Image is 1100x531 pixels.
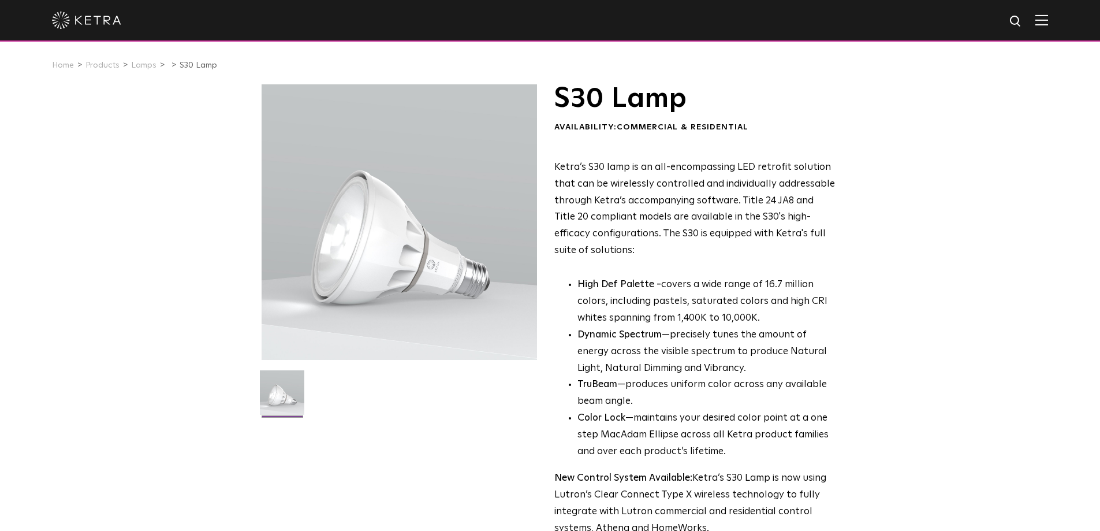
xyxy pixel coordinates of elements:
a: Products [85,61,120,69]
strong: Color Lock [577,413,625,423]
strong: High Def Palette - [577,280,661,289]
a: Lamps [131,61,156,69]
img: S30-Lamp-Edison-2021-Web-Square [260,370,304,424]
img: search icon [1009,14,1023,29]
li: —produces uniform color across any available beam angle. [577,377,836,410]
a: S30 Lamp [180,61,217,69]
li: —maintains your desired color point at a one step MacAdam Ellipse across all Ketra product famili... [577,410,836,461]
span: Ketra’s S30 lamp is an all-encompassing LED retrofit solution that can be wirelessly controlled a... [554,162,835,255]
h1: S30 Lamp [554,84,836,113]
a: Home [52,61,74,69]
span: Commercial & Residential [617,123,748,131]
li: —precisely tunes the amount of energy across the visible spectrum to produce Natural Light, Natur... [577,327,836,377]
img: ketra-logo-2019-white [52,12,121,29]
strong: TruBeam [577,380,617,389]
strong: Dynamic Spectrum [577,330,662,340]
strong: New Control System Available: [554,473,692,483]
img: Hamburger%20Nav.svg [1035,14,1048,25]
div: Availability: [554,122,836,133]
p: covers a wide range of 16.7 million colors, including pastels, saturated colors and high CRI whit... [577,277,836,327]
